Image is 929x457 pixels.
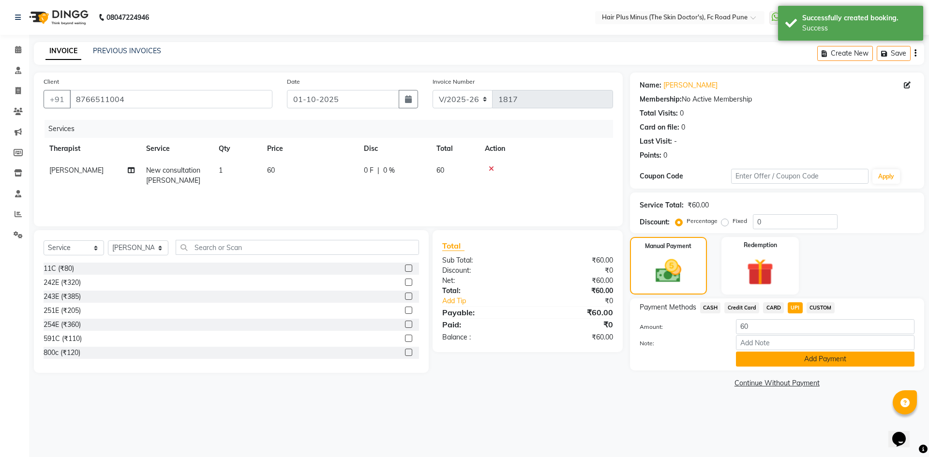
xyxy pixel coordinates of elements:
[435,255,527,265] div: Sub Total:
[687,217,718,225] label: Percentage
[640,108,678,118] div: Total Visits:
[479,138,613,160] th: Action
[527,319,620,330] div: ₹0
[736,335,914,350] input: Add Note
[383,165,395,176] span: 0 %
[802,23,916,33] div: Success
[663,150,667,161] div: 0
[527,332,620,342] div: ₹60.00
[435,332,527,342] div: Balance :
[640,171,731,181] div: Coupon Code
[25,4,91,31] img: logo
[640,200,684,210] div: Service Total:
[44,138,140,160] th: Therapist
[267,166,275,175] span: 60
[44,278,81,288] div: 242E (₹320)
[877,46,911,61] button: Save
[377,165,379,176] span: |
[645,242,691,251] label: Manual Payment
[287,77,300,86] label: Date
[44,334,82,344] div: 591C (₹110)
[632,339,729,348] label: Note:
[688,200,709,210] div: ₹60.00
[640,122,679,133] div: Card on file:
[93,46,161,55] a: PREVIOUS INVOICES
[527,307,620,318] div: ₹60.00
[44,348,80,358] div: 800c (₹120)
[763,302,784,313] span: CARD
[364,165,374,176] span: 0 F
[888,418,919,447] iframe: chat widget
[527,255,620,265] div: ₹60.00
[640,302,696,312] span: Payment Methods
[213,138,261,160] th: Qty
[435,286,527,296] div: Total:
[738,255,782,289] img: _gift.svg
[219,166,223,175] span: 1
[435,276,527,286] div: Net:
[44,306,81,316] div: 251E (₹205)
[807,302,835,313] span: CUSTOM
[433,77,475,86] label: Invoice Number
[435,319,527,330] div: Paid:
[663,80,718,90] a: [PERSON_NAME]
[527,265,620,276] div: ₹0
[44,292,81,302] div: 243E (₹385)
[146,166,200,185] span: New consultation [PERSON_NAME]
[442,241,464,251] span: Total
[736,319,914,334] input: Amount
[527,276,620,286] div: ₹60.00
[700,302,721,313] span: CASH
[724,302,759,313] span: Credit Card
[436,166,444,175] span: 60
[640,150,661,161] div: Points:
[632,323,729,331] label: Amount:
[261,138,358,160] th: Price
[527,286,620,296] div: ₹60.00
[45,43,81,60] a: INVOICE
[640,80,661,90] div: Name:
[70,90,272,108] input: Search by Name/Mobile/Email/Code
[681,122,685,133] div: 0
[788,302,803,313] span: UPI
[44,264,74,274] div: 11C (₹80)
[106,4,149,31] b: 08047224946
[674,136,677,147] div: -
[431,138,479,160] th: Total
[140,138,213,160] th: Service
[872,169,900,184] button: Apply
[640,94,682,104] div: Membership:
[435,307,527,318] div: Payable:
[680,108,684,118] div: 0
[543,296,620,306] div: ₹0
[44,90,71,108] button: +91
[640,217,670,227] div: Discount:
[640,136,672,147] div: Last Visit:
[44,320,81,330] div: 254E (₹360)
[632,378,922,388] a: Continue Without Payment
[640,94,914,104] div: No Active Membership
[358,138,431,160] th: Disc
[435,296,543,306] a: Add Tip
[647,256,689,286] img: _cash.svg
[736,352,914,367] button: Add Payment
[817,46,873,61] button: Create New
[44,77,59,86] label: Client
[731,169,869,184] input: Enter Offer / Coupon Code
[49,166,104,175] span: [PERSON_NAME]
[744,241,777,250] label: Redemption
[45,120,620,138] div: Services
[435,265,527,276] div: Discount:
[733,217,747,225] label: Fixed
[176,240,419,255] input: Search or Scan
[802,13,916,23] div: Successfully created booking.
